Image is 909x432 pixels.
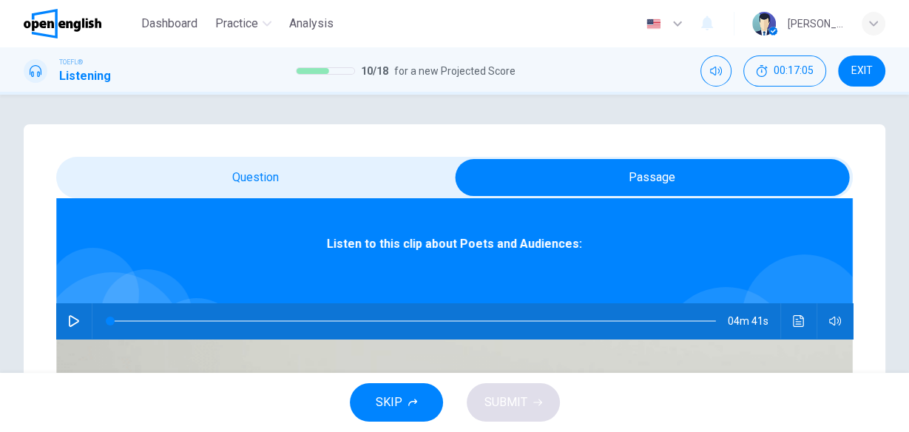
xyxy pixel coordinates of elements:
[289,15,334,33] span: Analysis
[728,303,780,339] span: 04m 41s
[59,67,111,85] h1: Listening
[774,65,814,77] span: 00:17:05
[361,62,388,80] span: 10 / 18
[787,303,811,339] button: Click to see the audio transcription
[851,65,873,77] span: EXIT
[24,9,135,38] a: OpenEnglish logo
[394,62,516,80] span: for a new Projected Score
[283,10,339,37] button: Analysis
[743,55,826,87] div: Hide
[327,235,582,253] span: Listen to this clip about Poets and Audiences:
[376,392,402,413] span: SKIP
[135,10,203,37] button: Dashboard
[838,55,885,87] button: EXIT
[141,15,197,33] span: Dashboard
[644,18,663,30] img: en
[209,10,277,37] button: Practice
[752,12,776,36] img: Profile picture
[24,9,101,38] img: OpenEnglish logo
[700,55,731,87] div: Mute
[59,57,83,67] span: TOEFL®
[788,15,844,33] div: [PERSON_NAME]
[743,55,826,87] button: 00:17:05
[215,15,258,33] span: Practice
[350,383,443,422] button: SKIP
